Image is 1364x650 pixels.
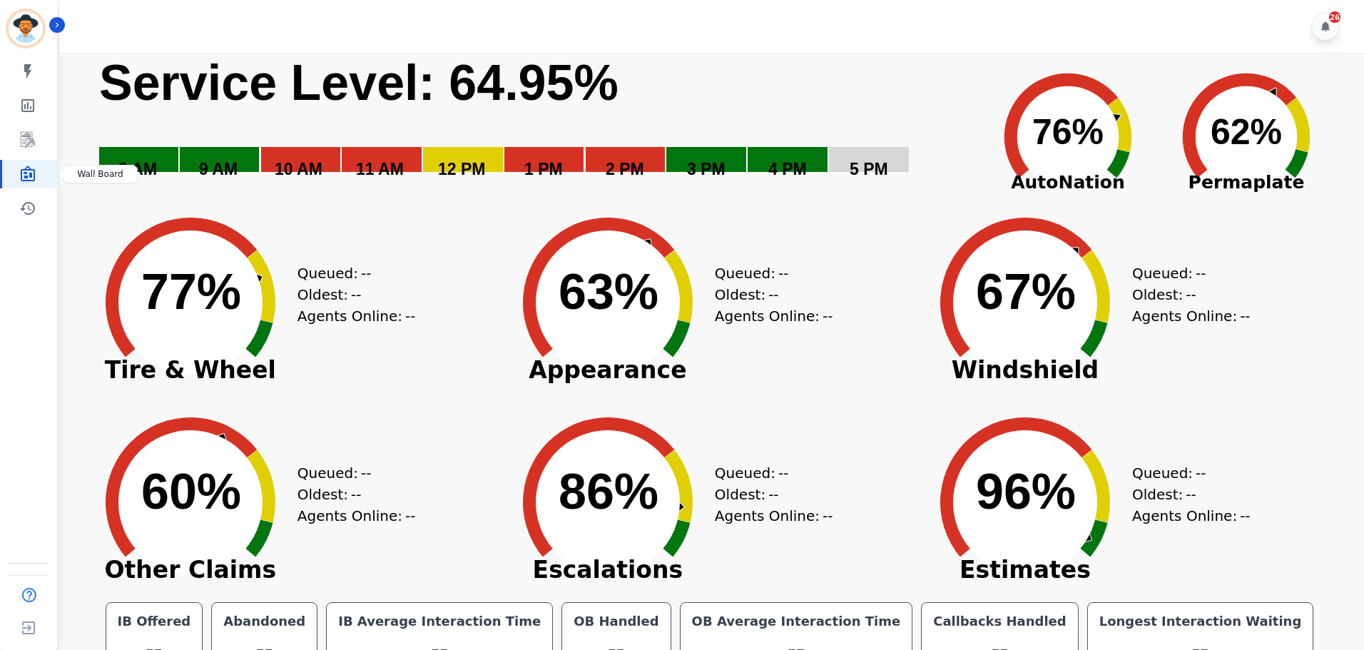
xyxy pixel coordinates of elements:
span: -- [405,305,415,327]
text: 86% [559,464,658,519]
span: -- [778,263,788,284]
div: OB Average Interaction Time [689,611,904,631]
span: -- [361,462,371,484]
span: -- [351,484,361,505]
div: Oldest: [297,484,404,505]
text: 4 PM [768,160,807,178]
text: 60% [141,464,241,519]
span: -- [778,462,788,484]
div: Oldest: [715,484,822,505]
text: 8 AM [118,160,157,178]
text: 62% [1211,112,1282,152]
div: OB Handled [571,611,661,631]
div: Oldest: [1132,484,1239,505]
span: -- [351,284,361,305]
text: 12 PM [438,160,485,178]
div: Longest Interaction Waiting [1096,611,1305,631]
text: 3 PM [687,160,726,178]
span: Tire & Wheel [83,363,297,377]
span: -- [1240,305,1250,327]
div: 26 [1329,11,1340,23]
span: -- [1186,484,1196,505]
div: Queued: [1132,263,1239,284]
div: IB Average Interaction Time [335,611,544,631]
img: Bordered avatar [9,11,43,46]
div: Agents Online: [715,505,836,527]
text: 5 PM [850,160,888,178]
text: 9 AM [199,160,238,178]
div: Agents Online: [297,505,419,527]
div: Oldest: [715,284,822,305]
text: 2 PM [606,160,644,178]
div: Callbacks Handled [930,611,1069,631]
text: 77% [141,264,241,320]
span: -- [1196,462,1206,484]
span: -- [768,484,778,505]
div: Agents Online: [1132,305,1253,327]
text: 1 PM [524,160,563,178]
text: 76% [1032,112,1104,152]
div: Queued: [1132,462,1239,484]
text: 63% [559,264,658,320]
div: Oldest: [1132,284,1239,305]
text: 96% [976,464,1076,519]
span: -- [768,284,778,305]
div: Agents Online: [297,305,419,327]
div: Queued: [297,462,404,484]
span: AutoNation [979,169,1157,196]
div: Agents Online: [1132,505,1253,527]
span: -- [1240,505,1250,527]
svg: Service Level: 0% [98,53,976,199]
span: -- [361,263,371,284]
text: 10 AM [275,160,322,178]
text: 67% [976,264,1076,320]
div: Oldest: [297,284,404,305]
div: Queued: [715,263,822,284]
text: 11 AM [356,160,404,178]
span: -- [405,505,415,527]
span: Escalations [501,563,715,577]
span: -- [823,505,833,527]
span: Permaplate [1157,169,1335,196]
div: Queued: [715,462,822,484]
span: -- [823,305,833,327]
span: -- [1186,284,1196,305]
span: -- [1196,263,1206,284]
text: Service Level: 64.95% [99,55,619,111]
div: IB Offered [115,611,194,631]
span: Windshield [918,363,1132,377]
div: Agents Online: [715,305,836,327]
span: Other Claims [83,563,297,577]
div: Abandoned [220,611,308,631]
span: Estimates [918,563,1132,577]
span: Appearance [501,363,715,377]
div: Queued: [297,263,404,284]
